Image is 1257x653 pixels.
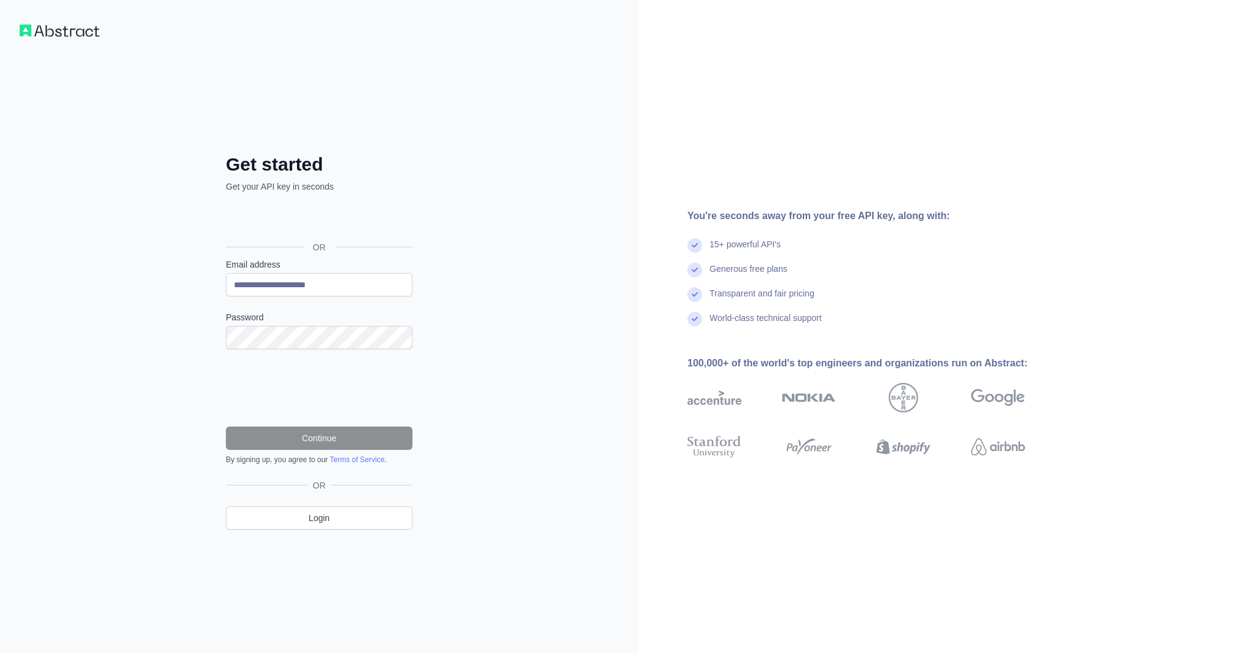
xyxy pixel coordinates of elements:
div: Transparent and fair pricing [710,287,814,312]
div: 100,000+ of the world's top engineers and organizations run on Abstract: [687,356,1064,371]
img: payoneer [782,433,836,460]
span: OR [308,479,331,492]
div: World-class technical support [710,312,822,336]
button: Continue [226,427,412,450]
div: Generous free plans [710,263,787,287]
label: Password [226,311,412,323]
span: OR [303,241,336,253]
a: Terms of Service [330,455,384,464]
img: google [971,383,1025,412]
iframe: Sign in with Google Button [220,206,416,233]
h2: Get started [226,153,412,176]
div: You're seconds away from your free API key, along with: [687,209,1064,223]
img: check mark [687,263,702,277]
img: stanford university [687,433,741,460]
img: check mark [687,238,702,253]
label: Email address [226,258,412,271]
iframe: reCAPTCHA [226,364,412,412]
img: airbnb [971,433,1025,460]
a: Login [226,506,412,530]
img: Workflow [20,25,99,37]
img: check mark [687,287,702,302]
div: By signing up, you agree to our . [226,455,412,465]
img: bayer [889,383,918,412]
img: nokia [782,383,836,412]
div: 15+ powerful API's [710,238,781,263]
img: shopify [876,433,930,460]
p: Get your API key in seconds [226,180,412,193]
img: accenture [687,383,741,412]
img: check mark [687,312,702,326]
